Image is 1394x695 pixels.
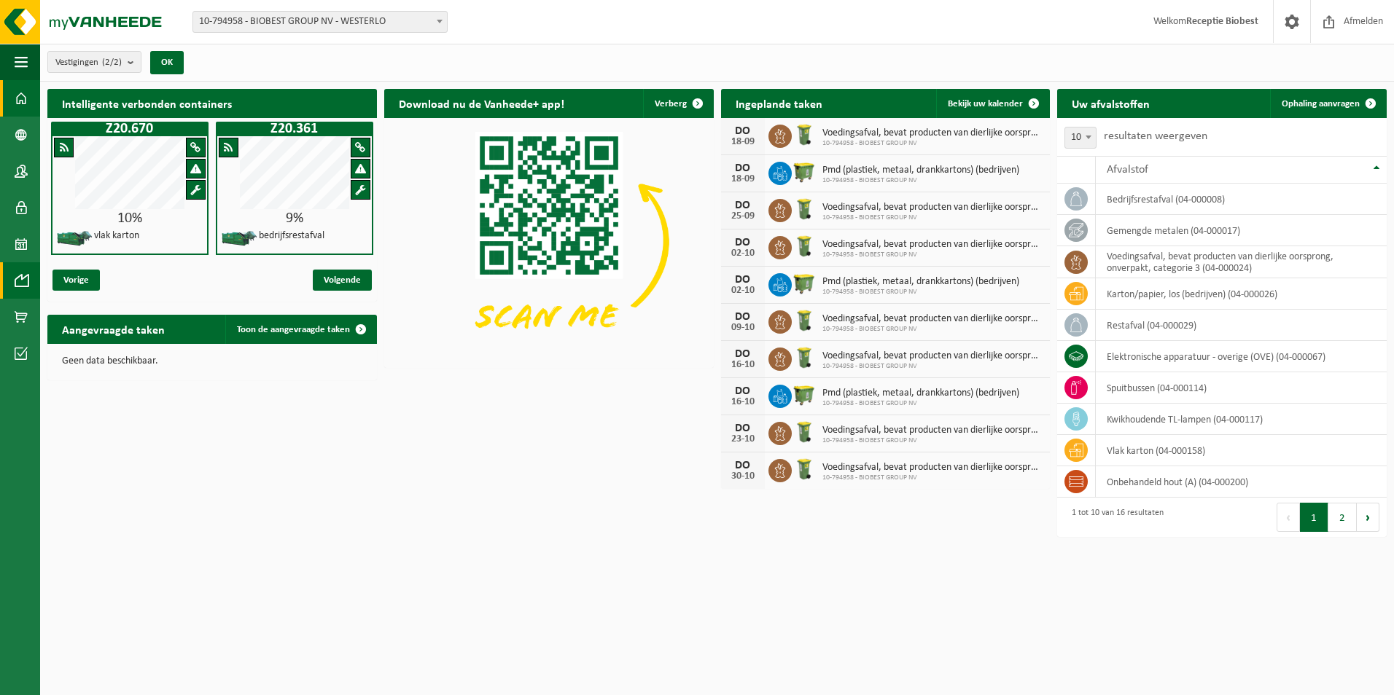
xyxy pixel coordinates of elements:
h2: Download nu de Vanheede+ app! [384,89,579,117]
div: 09-10 [728,323,758,333]
img: WB-0140-HPE-GN-50 [792,457,817,482]
div: 16-10 [728,360,758,370]
span: Toon de aangevraagde taken [237,325,350,334]
span: Pmd (plastiek, metaal, drankkartons) (bedrijven) [822,165,1019,176]
span: 10-794958 - BIOBEST GROUP NV [822,213,1043,222]
button: Verberg [643,89,712,118]
span: 10-794958 - BIOBEST GROUP NV [822,325,1043,334]
td: vlak karton (04-000158) [1096,435,1387,466]
div: DO [728,162,758,174]
td: gemengde metalen (04-000017) [1096,215,1387,246]
h1: Z20.670 [55,122,205,136]
a: Toon de aangevraagde taken [225,315,375,344]
h4: bedrijfsrestafval [259,231,324,241]
td: restafval (04-000029) [1096,310,1387,341]
img: WB-0140-HPE-GN-50 [792,197,817,221]
div: 25-09 [728,211,758,221]
span: Vestigingen [55,52,122,74]
div: 18-09 [728,174,758,184]
img: WB-1100-HPE-GN-50 [792,382,817,407]
div: DO [728,237,758,248]
span: Bekijk uw kalender [948,99,1023,109]
button: OK [150,51,184,74]
div: DO [728,385,758,397]
span: 10-794958 - BIOBEST GROUP NV [822,176,1019,185]
span: Volgende [313,270,372,291]
span: Voedingsafval, bevat producten van dierlijke oorsprong, onverpakt, categorie 3 [822,313,1043,325]
span: Voedingsafval, bevat producten van dierlijke oorsprong, onverpakt, categorie 3 [822,425,1043,436]
td: bedrijfsrestafval (04-000008) [1096,184,1387,215]
button: Next [1357,503,1379,532]
span: 10-794958 - BIOBEST GROUP NV [822,474,1043,482]
h2: Uw afvalstoffen [1057,89,1164,117]
img: WB-0140-HPE-GN-50 [792,308,817,333]
span: 10-794958 - BIOBEST GROUP NV - WESTERLO [192,11,448,33]
div: 23-10 [728,434,758,444]
div: 10% [52,211,207,226]
p: Geen data beschikbaar. [62,356,362,366]
div: DO [728,460,758,471]
h4: vlak karton [94,231,139,241]
img: WB-0140-HPE-GN-50 [792,234,817,259]
button: Previous [1277,503,1300,532]
td: onbehandeld hout (A) (04-000200) [1096,466,1387,498]
a: Bekijk uw kalender [936,89,1048,118]
span: 10-794958 - BIOBEST GROUP NV - WESTERLO [193,12,447,32]
label: resultaten weergeven [1104,130,1207,142]
div: DO [728,423,758,434]
span: 10-794958 - BIOBEST GROUP NV [822,399,1019,408]
span: Verberg [655,99,687,109]
span: Voedingsafval, bevat producten van dierlijke oorsprong, onverpakt, categorie 3 [822,239,1043,251]
span: 10 [1064,127,1097,149]
td: kwikhoudende TL-lampen (04-000117) [1096,404,1387,435]
div: 02-10 [728,248,758,259]
img: Download de VHEPlus App [384,118,714,365]
div: 02-10 [728,286,758,296]
span: Voedingsafval, bevat producten van dierlijke oorsprong, onverpakt, categorie 3 [822,462,1043,474]
span: Ophaling aanvragen [1282,99,1360,109]
a: Ophaling aanvragen [1270,89,1385,118]
strong: Receptie Biobest [1186,16,1258,27]
h2: Aangevraagde taken [47,315,179,343]
span: 10 [1065,127,1096,148]
img: WB-0140-HPE-GN-50 [792,420,817,444]
img: WB-1100-HPE-GN-50 [792,271,817,296]
span: 10-794958 - BIOBEST GROUP NV [822,362,1043,371]
img: WB-0140-HPE-GN-50 [792,345,817,370]
div: 16-10 [728,397,758,407]
div: 18-09 [728,137,758,147]
img: HK-XZ-20-GN-01 [221,229,257,248]
span: Voedingsafval, bevat producten van dierlijke oorsprong, onverpakt, categorie 3 [822,350,1043,362]
span: Pmd (plastiek, metaal, drankkartons) (bedrijven) [822,276,1019,288]
div: DO [728,348,758,360]
img: WB-1100-HPE-GN-50 [792,160,817,184]
div: DO [728,311,758,323]
button: 2 [1328,503,1357,532]
span: Pmd (plastiek, metaal, drankkartons) (bedrijven) [822,388,1019,399]
span: 10-794958 - BIOBEST GROUP NV [822,288,1019,297]
div: 9% [217,211,372,226]
span: Vorige [52,270,100,291]
span: Voedingsafval, bevat producten van dierlijke oorsprong, onverpakt, categorie 3 [822,202,1043,213]
h1: Z20.361 [219,122,370,136]
td: spuitbussen (04-000114) [1096,372,1387,404]
div: DO [728,200,758,211]
span: Afvalstof [1107,164,1148,176]
div: 30-10 [728,471,758,482]
span: Voedingsafval, bevat producten van dierlijke oorsprong, onverpakt, categorie 3 [822,127,1043,139]
count: (2/2) [102,58,122,67]
div: 1 tot 10 van 16 resultaten [1064,501,1164,533]
span: 10-794958 - BIOBEST GROUP NV [822,139,1043,148]
td: voedingsafval, bevat producten van dierlijke oorsprong, onverpakt, categorie 3 (04-000024) [1096,246,1387,278]
div: DO [728,125,758,137]
h2: Ingeplande taken [721,89,837,117]
div: DO [728,274,758,286]
img: HK-XZ-20-GN-01 [56,229,93,248]
img: WB-0140-HPE-GN-50 [792,122,817,147]
span: 10-794958 - BIOBEST GROUP NV [822,251,1043,259]
td: karton/papier, los (bedrijven) (04-000026) [1096,278,1387,310]
button: 1 [1300,503,1328,532]
td: elektronische apparatuur - overige (OVE) (04-000067) [1096,341,1387,372]
h2: Intelligente verbonden containers [47,89,377,117]
span: 10-794958 - BIOBEST GROUP NV [822,436,1043,445]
